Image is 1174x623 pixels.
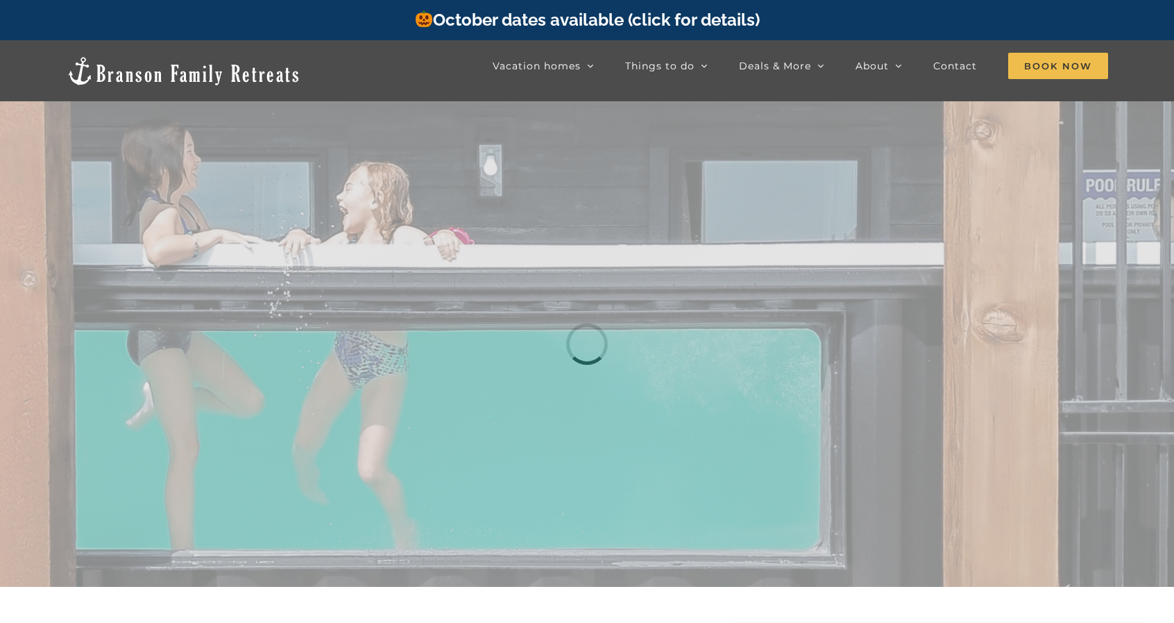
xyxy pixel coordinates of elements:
[625,52,708,80] a: Things to do
[1008,53,1108,79] span: Book Now
[739,61,811,71] span: Deals & More
[739,52,824,80] a: Deals & More
[856,52,902,80] a: About
[414,10,760,30] a: October dates available (click for details)
[625,61,695,71] span: Things to do
[493,52,594,80] a: Vacation homes
[933,61,977,71] span: Contact
[493,52,1108,80] nav: Main Menu
[66,56,301,87] img: Branson Family Retreats Logo
[1008,52,1108,80] a: Book Now
[933,52,977,80] a: Contact
[416,10,432,27] img: 🎃
[493,61,581,71] span: Vacation homes
[856,61,889,71] span: About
